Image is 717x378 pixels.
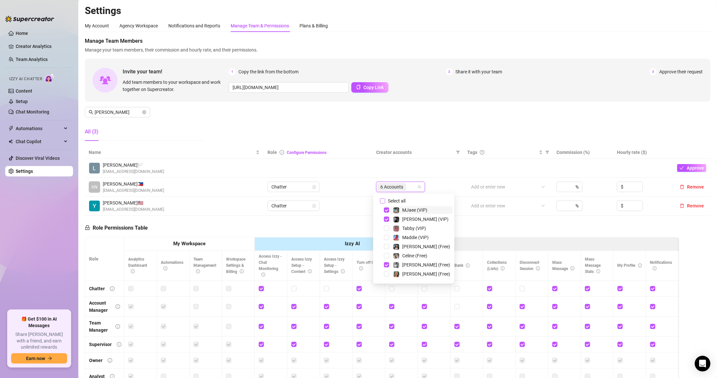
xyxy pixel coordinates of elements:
[238,68,298,75] span: Copy the link from the bottom
[85,225,90,230] span: lock
[393,271,399,277] img: Ellie (Free)
[553,146,613,159] th: Commission (%)
[16,156,60,161] a: Discover Viral Videos
[8,139,13,144] img: Chat Copilot
[376,149,453,156] span: Creator accounts
[418,185,421,189] span: team
[103,180,164,188] span: [PERSON_NAME] 🇵🇭
[359,266,363,270] span: info-circle
[384,226,389,231] span: Select tree node
[638,264,642,267] span: info-circle
[89,201,100,211] img: Alyanna Bama
[163,266,167,270] span: info-circle
[467,149,477,156] span: Tags
[142,110,146,114] button: close-circle
[89,341,112,348] div: Supervisor
[312,185,316,189] span: lock
[677,164,706,172] button: Approve
[85,237,124,281] th: Role
[393,226,399,232] img: Tabby (VIP)
[618,263,642,268] span: My Profile
[687,184,704,189] span: Remove
[402,217,449,222] span: [PERSON_NAME] (VIP)
[393,235,399,241] img: Maddie (VIP)
[280,150,284,155] span: info-circle
[585,257,601,274] span: Mass Message Stats
[312,204,316,208] span: lock
[115,304,120,309] span: info-circle
[659,68,703,75] span: Approve their request
[687,203,704,208] span: Remove
[128,257,147,274] span: Analytics Dashboard
[103,169,164,175] span: [EMAIL_ADDRESS][DOMAIN_NAME]
[261,273,265,277] span: info-circle
[291,257,312,274] span: Access Izzy Setup - Content
[48,356,52,361] span: arrow-right
[384,217,389,222] span: Select tree node
[16,123,62,134] span: Automations
[16,88,32,94] a: Content
[385,197,408,204] span: Select all
[384,253,389,258] span: Select tree node
[393,207,399,213] img: MJaee (VIP)
[487,260,507,271] span: Collections (Lists)
[85,128,99,136] div: All (3)
[117,342,121,347] span: info-circle
[131,269,135,273] span: info-circle
[9,76,42,82] span: Izzy AI Chatter
[85,146,264,159] th: Name
[173,241,206,247] strong: My Workspace
[324,257,345,274] span: Access Izzy Setup - Settings
[351,82,389,93] button: Copy Link
[85,46,710,53] span: Manage your team members, their commission and hourly rate, and their permissions.
[123,68,229,76] span: Invite your team!
[384,244,389,249] span: Select tree node
[536,266,540,270] span: info-circle
[680,185,684,189] span: delete
[240,269,244,273] span: info-circle
[11,353,67,364] button: Earn nowarrow-right
[679,166,684,170] span: check
[402,207,427,213] span: MJaee (VIP)
[103,161,164,169] span: [PERSON_NAME] 🏳️
[377,183,406,191] span: 6 Accounts
[613,146,673,159] th: Hourly rate ($)
[653,266,657,270] span: info-circle
[123,79,226,93] span: Add team members to your workspace and work together on Supercreator.
[545,150,549,154] span: filter
[89,319,110,334] div: Team Manager
[299,22,328,29] div: Plans & Billing
[695,356,710,371] div: Open Intercom Messenger
[168,22,220,29] div: Notifications and Reports
[193,257,216,274] span: Team Management
[108,358,112,363] span: info-circle
[95,109,141,116] input: Search members
[402,244,450,249] span: [PERSON_NAME] (Free)
[89,285,105,292] div: Chatter
[402,235,429,240] span: Maddie (VIP)
[161,260,183,271] span: Automations
[480,150,484,155] span: question-circle
[402,262,450,267] span: [PERSON_NAME] (Free)
[85,22,109,29] div: My Account
[402,253,427,258] span: Celine (Free)
[271,201,316,211] span: Chatter
[103,199,164,206] span: [PERSON_NAME] 🇺🇸
[226,257,245,274] span: Workspace Settings & Billing
[552,260,574,271] span: Mass Message
[11,331,67,351] span: Share [PERSON_NAME] with a friend, and earn unlimited rewards
[677,202,707,210] button: Remove
[649,68,657,75] span: 3
[446,68,453,75] span: 2
[89,357,102,364] div: Owner
[11,316,67,329] span: 🎁 Get $100 in AI Messages
[271,182,316,192] span: Chatter
[393,244,399,250] img: Maddie (Free)
[687,165,704,171] span: Approve
[287,150,327,155] a: Configure Permissions
[16,57,48,62] a: Team Analytics
[650,260,672,271] span: Notifications
[229,68,236,75] span: 1
[45,73,55,83] img: AI Chatter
